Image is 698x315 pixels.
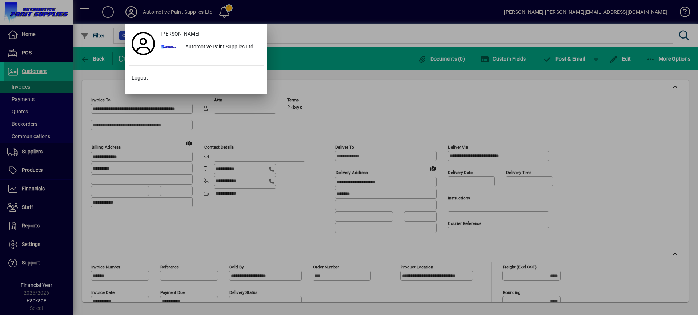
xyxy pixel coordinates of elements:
[180,41,264,54] div: Automotive Paint Supplies Ltd
[132,74,148,82] span: Logout
[158,41,264,54] button: Automotive Paint Supplies Ltd
[161,30,200,38] span: [PERSON_NAME]
[158,28,264,41] a: [PERSON_NAME]
[129,72,264,85] button: Logout
[129,37,158,50] a: Profile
